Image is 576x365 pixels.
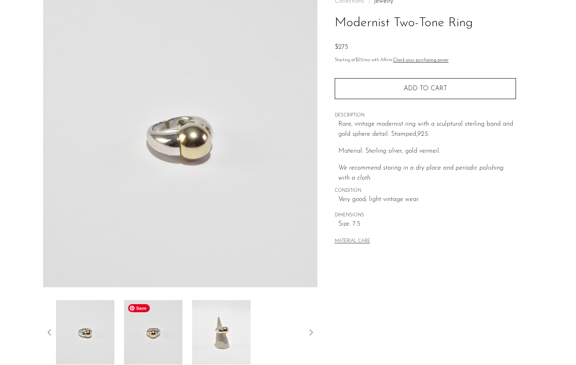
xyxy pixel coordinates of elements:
[335,44,348,50] span: $275
[192,300,251,365] img: Modernist Two-Tone Ring
[338,195,516,205] span: Very good; light vintage wear.
[338,146,516,157] p: Material: Sterling silver, gold vermeil.
[393,58,449,62] a: Check your purchasing power - Learn more about Affirm Financing (opens in modal)
[338,165,503,182] i: We recommend storing in a dry place and periodic polishing with a cloth.
[128,304,150,312] span: Save
[355,58,363,62] span: $25
[124,300,182,365] img: Modernist Two-Tone Ring
[335,187,516,195] span: CONDITION
[56,300,114,365] img: Modernist Two-Tone Ring
[338,219,516,230] span: Size: 7.5
[335,238,370,245] button: MATERIAL CARE
[335,13,516,33] h1: Modernist Two-Tone Ring
[335,78,516,99] button: Add to cart
[335,112,516,119] span: DESCRIPTION
[404,85,447,92] span: Add to cart
[335,57,516,64] p: Starting at /mo with Affirm.
[335,212,516,219] span: DIMENSIONS
[417,131,429,137] em: 925.
[338,119,516,140] p: Rare, vintage modernist ring with a sculptural sterling band and gold sphere detail. Stamped,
